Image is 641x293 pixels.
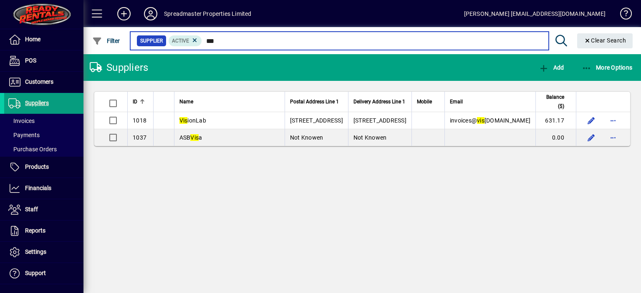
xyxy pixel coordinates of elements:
[577,33,633,48] button: Clear
[8,146,57,153] span: Purchase Orders
[179,134,202,141] span: ASB a
[417,97,432,106] span: Mobile
[25,248,46,255] span: Settings
[4,114,83,128] a: Invoices
[169,35,202,46] mat-chip: Activation Status: Active
[290,117,343,124] span: [STREET_ADDRESS]
[133,97,137,106] span: ID
[137,6,164,21] button: Profile
[133,97,148,106] div: ID
[25,163,49,170] span: Products
[25,100,49,106] span: Suppliers
[539,64,564,71] span: Add
[4,128,83,142] a: Payments
[4,178,83,199] a: Financials
[417,97,439,106] div: Mobile
[4,199,83,220] a: Staff
[606,114,620,127] button: More options
[8,132,40,138] span: Payments
[25,185,51,191] span: Financials
[179,97,280,106] div: Name
[450,97,530,106] div: Email
[614,2,631,29] a: Knowledge Base
[90,61,148,74] div: Suppliers
[190,134,199,141] em: Vis
[25,36,40,43] span: Home
[580,60,635,75] button: More Options
[582,64,633,71] span: More Options
[606,131,620,144] button: More options
[4,242,83,263] a: Settings
[585,114,598,127] button: Edit
[164,7,251,20] div: Spreadmaster Properties Limited
[92,38,120,44] span: Filter
[541,93,564,111] span: Balance ($)
[25,78,53,85] span: Customers
[450,117,530,124] span: invoices@ [DOMAIN_NAME]
[353,117,406,124] span: [STREET_ADDRESS]
[25,227,45,234] span: Reports
[8,118,35,124] span: Invoices
[353,97,405,106] span: Delivery Address Line 1
[133,117,146,124] span: 1018
[179,117,188,124] em: Vis
[4,263,83,284] a: Support
[584,37,626,44] span: Clear Search
[25,206,38,213] span: Staff
[25,270,46,276] span: Support
[464,7,606,20] div: [PERSON_NAME] [EMAIL_ADDRESS][DOMAIN_NAME]
[172,38,189,44] span: Active
[450,97,463,106] span: Email
[537,60,566,75] button: Add
[541,93,572,111] div: Balance ($)
[535,129,576,146] td: 0.00
[4,29,83,50] a: Home
[290,134,323,141] span: Not Knowen
[179,117,206,124] span: ionLab
[140,37,163,45] span: Supplier
[290,97,339,106] span: Postal Address Line 1
[4,142,83,156] a: Purchase Orders
[133,134,146,141] span: 1037
[353,134,387,141] span: Not Knowen
[4,220,83,241] a: Reports
[4,157,83,178] a: Products
[535,112,576,129] td: 631.17
[25,57,36,64] span: POS
[179,97,193,106] span: Name
[477,117,485,124] em: vis
[111,6,137,21] button: Add
[4,72,83,93] a: Customers
[90,33,122,48] button: Filter
[4,50,83,71] a: POS
[585,131,598,144] button: Edit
